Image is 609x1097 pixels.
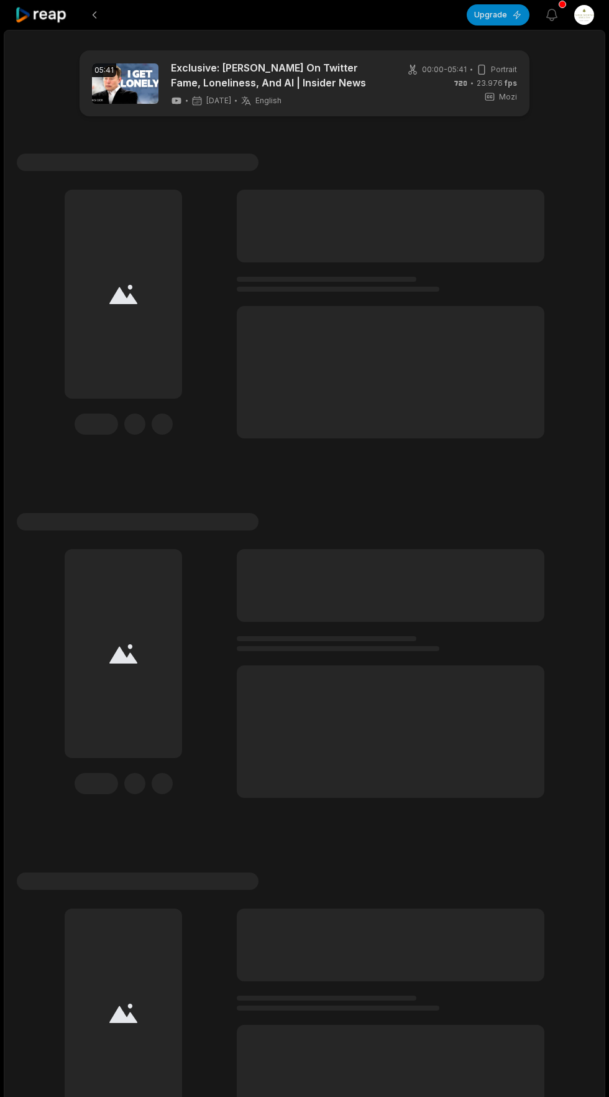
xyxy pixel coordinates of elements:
[467,4,529,25] button: Upgrade
[75,414,118,435] div: Edit
[477,78,517,89] span: 23.976
[75,773,118,794] div: Edit
[255,96,282,106] span: English
[491,64,517,75] span: Portrait
[17,873,259,890] span: #1 Lorem ipsum dolor sit amet consecteturs
[422,64,467,75] span: 00:00 - 05:41
[171,60,385,90] a: Exclusive: [PERSON_NAME] On Twitter Fame, Loneliness, And AI | Insider News
[499,91,517,103] span: Mozi
[206,96,231,106] span: [DATE]
[17,513,259,530] span: #1 Lorem ipsum dolor sit amet consecteturs
[17,154,259,171] span: #1 Lorem ipsum dolor sit amet consecteturs
[505,78,517,88] span: fps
